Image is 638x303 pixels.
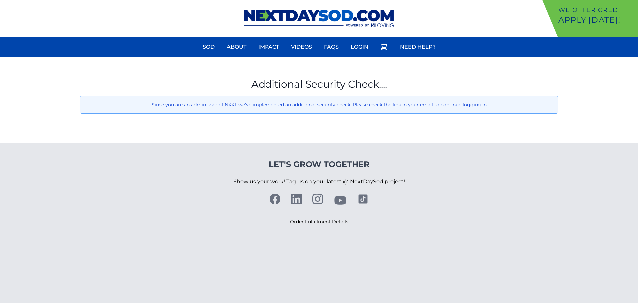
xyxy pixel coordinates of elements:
a: About [223,39,250,55]
p: Show us your work! Tag us on your latest @ NextDaySod project! [233,170,405,194]
p: We offer Credit [558,5,635,15]
a: Order Fulfillment Details [290,219,348,225]
a: Login [347,39,372,55]
p: Apply [DATE]! [558,15,635,25]
a: Sod [199,39,219,55]
a: Impact [254,39,283,55]
h4: Let's Grow Together [233,159,405,170]
a: Videos [287,39,316,55]
a: Need Help? [396,39,440,55]
h1: Additional Security Check.... [80,78,558,90]
p: Since you are an admin user of NXXT we've implemented an additional security check. Please check ... [85,101,553,108]
a: FAQs [320,39,343,55]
